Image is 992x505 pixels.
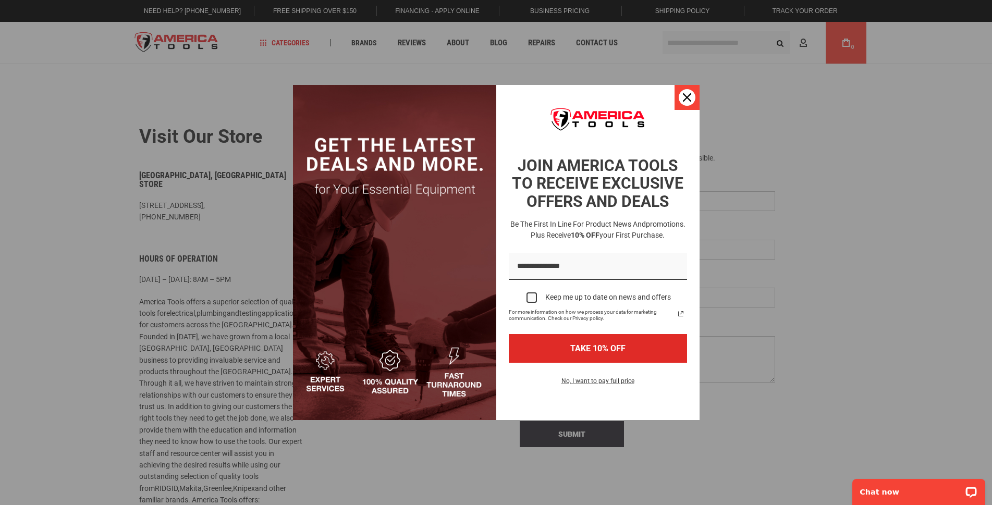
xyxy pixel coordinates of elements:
[507,219,689,241] h3: Be the first in line for product news and
[512,156,683,211] strong: JOIN AMERICA TOOLS TO RECEIVE EXCLUSIVE OFFERS AND DEALS
[571,231,599,239] strong: 10% OFF
[509,309,675,322] span: For more information on how we process your data for marketing communication. Check our Privacy p...
[509,253,687,280] input: Email field
[675,307,687,320] svg: link icon
[545,293,671,302] div: Keep me up to date on news and offers
[846,472,992,505] iframe: LiveChat chat widget
[509,334,687,363] button: TAKE 10% OFF
[675,85,700,110] button: Close
[553,375,643,393] button: No, I want to pay full price
[683,93,691,102] svg: close icon
[675,307,687,320] a: Read our Privacy Policy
